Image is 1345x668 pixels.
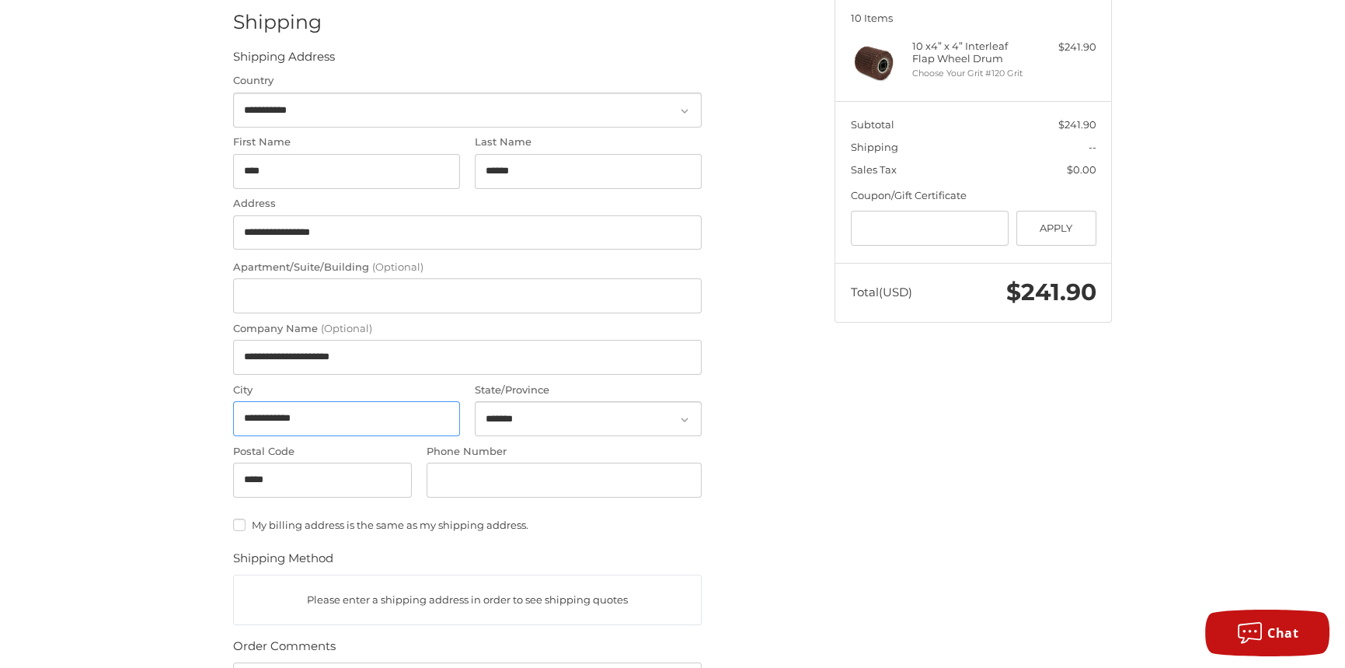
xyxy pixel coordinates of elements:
label: Postal Code [233,444,412,460]
label: Company Name [233,321,702,337]
div: $241.90 [1035,40,1096,55]
legend: Shipping Address [233,48,335,73]
legend: Shipping Method [233,550,333,575]
span: Total (USD) [851,285,912,299]
div: Coupon/Gift Certificate [851,188,1096,204]
label: State/Province [475,383,702,398]
label: City [233,383,460,398]
li: Choose Your Grit #120 Grit [912,67,1031,80]
small: (Optional) [321,322,372,334]
span: $0.00 [1067,163,1096,176]
label: Address [233,196,702,212]
button: Chat [1205,610,1329,656]
span: $241.90 [1006,278,1096,306]
p: Please enter a shipping address in order to see shipping quotes [234,585,701,615]
span: Chat [1267,624,1298,642]
label: Last Name [475,135,702,150]
legend: Order Comments [233,638,336,663]
span: Sales Tax [851,163,897,176]
h4: 10 x 4” x 4” Interleaf Flap Wheel Drum [912,40,1031,65]
label: Phone Number [427,444,702,460]
label: First Name [233,135,460,150]
h3: 10 Items [851,12,1096,24]
span: Subtotal [851,118,894,131]
span: Shipping [851,141,898,153]
button: Apply [1016,211,1096,246]
label: My billing address is the same as my shipping address. [233,519,702,531]
h2: Shipping [233,10,324,34]
small: (Optional) [372,261,423,273]
span: -- [1089,141,1096,153]
label: Country [233,73,702,89]
label: Apartment/Suite/Building [233,260,702,275]
span: $241.90 [1058,118,1096,131]
input: Gift Certificate or Coupon Code [851,211,1009,246]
